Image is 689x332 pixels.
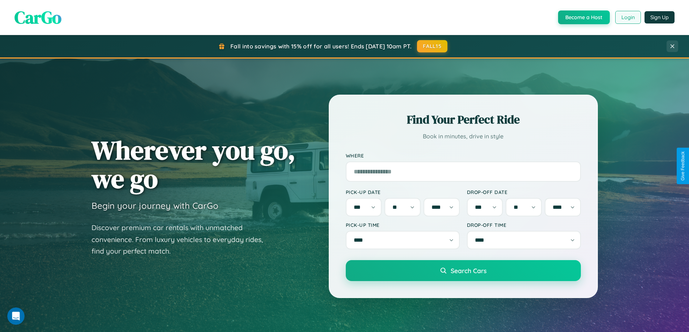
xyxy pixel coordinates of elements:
label: Where [346,152,581,159]
button: Login [615,11,641,24]
button: Become a Host [558,10,610,24]
button: FALL15 [417,40,447,52]
span: Fall into savings with 15% off for all users! Ends [DATE] 10am PT. [230,43,412,50]
iframe: Intercom live chat [7,307,25,325]
div: Give Feedback [680,151,685,181]
p: Discover premium car rentals with unmatched convenience. From luxury vehicles to everyday rides, ... [92,222,272,257]
label: Pick-up Time [346,222,460,228]
h2: Find Your Perfect Ride [346,112,581,128]
p: Book in minutes, drive in style [346,131,581,142]
span: CarGo [14,5,61,29]
label: Drop-off Date [467,189,581,195]
h1: Wherever you go, we go [92,136,295,193]
h3: Begin your journey with CarGo [92,200,218,211]
label: Pick-up Date [346,189,460,195]
label: Drop-off Time [467,222,581,228]
button: Sign Up [645,11,675,23]
span: Search Cars [451,267,486,275]
button: Search Cars [346,260,581,281]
